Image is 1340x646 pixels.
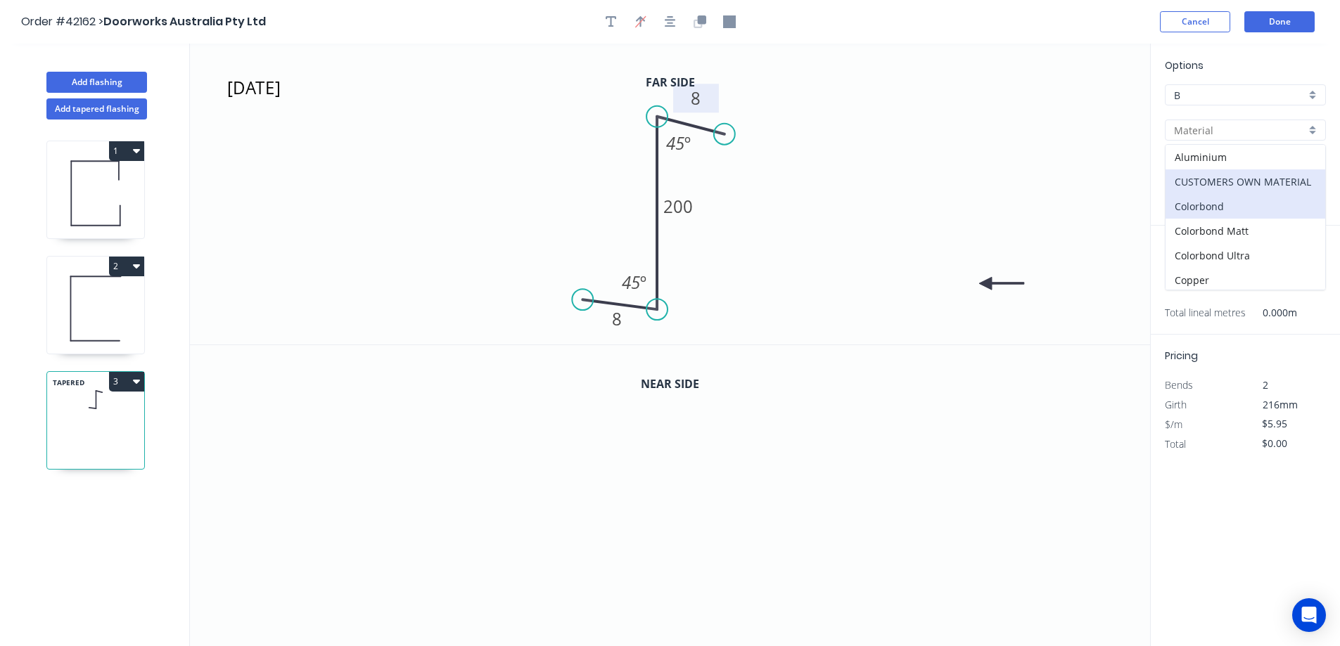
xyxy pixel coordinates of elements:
[666,131,684,155] tspan: 45
[109,257,144,276] button: 2
[1263,398,1298,411] span: 216mm
[1165,418,1182,431] span: $/m
[691,86,701,110] tspan: 8
[663,195,693,218] tspan: 200
[1165,398,1187,411] span: Girth
[109,372,144,392] button: 3
[1292,598,1326,632] div: Open Intercom Messenger
[21,13,103,30] span: Order #42162 >
[1263,378,1268,392] span: 2
[1166,243,1325,268] div: Colorbond Ultra
[1165,437,1186,451] span: Total
[109,141,144,161] button: 1
[1166,268,1325,292] div: Copper
[622,271,640,294] tspan: 45
[1166,194,1325,219] div: Colorbond
[1174,123,1306,138] input: Material
[1244,11,1315,32] button: Done
[640,271,646,294] tspan: º
[1166,219,1325,243] div: Colorbond Matt
[1166,169,1325,194] div: CUSTOMERS OWN MATERIAL
[1165,303,1246,323] span: Total lineal metres
[1165,58,1204,72] span: Options
[1174,88,1306,103] input: Price level
[1165,349,1198,363] span: Pricing
[224,73,338,125] textarea: [DATE]
[1160,11,1230,32] button: Cancel
[1165,378,1193,392] span: Bends
[612,307,622,330] tspan: 8
[1166,145,1325,169] div: Aluminium
[46,98,147,119] button: Add tapered flashing
[684,131,691,155] tspan: º
[1246,303,1297,323] span: 0.000m
[103,13,266,30] span: Doorworks Australia Pty Ltd
[46,72,147,93] button: Add flashing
